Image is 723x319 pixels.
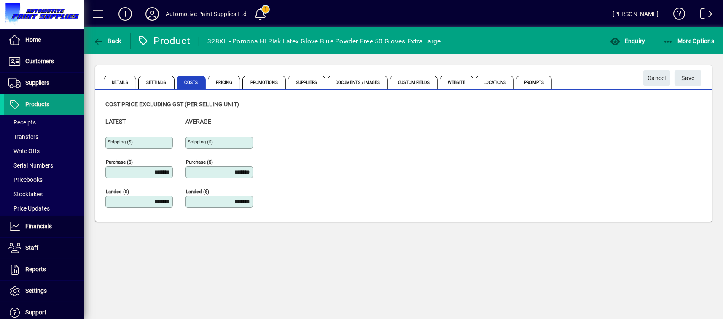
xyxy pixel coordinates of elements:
span: Documents / Images [328,76,388,89]
span: Customers [25,58,54,65]
span: Staff [25,244,38,251]
a: Financials [4,216,84,237]
button: Add [112,6,139,22]
a: Stocktakes [4,187,84,201]
span: Transfers [8,133,38,140]
a: Settings [4,281,84,302]
mat-label: Landed ($) [186,189,209,195]
span: Suppliers [288,76,325,89]
mat-label: Landed ($) [106,189,129,195]
span: Reports [25,266,46,273]
span: Cancel [648,71,666,85]
span: Prompts [516,76,552,89]
span: Average [185,118,211,125]
span: Stocktakes [8,191,43,197]
span: Products [25,101,49,108]
span: S [682,75,685,81]
a: Receipts [4,115,84,130]
mat-label: Purchase ($) [106,159,133,165]
span: Details [104,76,136,89]
span: Price Updates [8,205,50,212]
span: Latest [105,118,126,125]
a: Write Offs [4,144,84,158]
button: Enquiry [608,33,647,49]
span: Costs [177,76,206,89]
span: Settings [138,76,175,89]
button: More Options [661,33,717,49]
span: Enquiry [610,38,645,44]
a: Price Updates [4,201,84,216]
a: Transfers [4,130,84,144]
button: Save [675,70,701,86]
span: Financials [25,223,52,230]
a: Suppliers [4,73,84,94]
mat-label: Purchase ($) [186,159,213,165]
a: Knowledge Base [667,2,685,29]
a: Serial Numbers [4,158,84,173]
span: More Options [663,38,715,44]
a: Staff [4,238,84,259]
a: Pricebooks [4,173,84,187]
span: Promotions [242,76,286,89]
span: Write Offs [8,148,40,154]
span: Home [25,36,41,43]
span: Website [440,76,474,89]
mat-label: Shipping ($) [108,139,133,145]
mat-label: Shipping ($) [188,139,213,145]
div: Product [137,34,191,48]
span: Settings [25,287,47,294]
a: Home [4,30,84,51]
app-page-header-button: Back [84,33,131,49]
div: Automotive Paint Supplies Ltd [166,7,247,21]
span: Locations [476,76,514,89]
span: Support [25,309,46,316]
a: Logout [694,2,712,29]
button: Profile [139,6,166,22]
span: Back [93,38,121,44]
span: Suppliers [25,79,49,86]
span: Cost price excluding GST (per selling unit) [105,101,239,108]
div: [PERSON_NAME] [613,7,658,21]
span: Pricing [208,76,240,89]
span: Receipts [8,119,36,126]
button: Back [91,33,124,49]
span: ave [682,71,695,85]
button: Cancel [643,70,670,86]
a: Reports [4,259,84,280]
span: Pricebooks [8,176,43,183]
a: Customers [4,51,84,72]
span: Serial Numbers [8,162,53,169]
div: 328XL - Pomona Hi Risk Latex Glove Blue Powder Free 50 Gloves Extra Large [207,35,441,48]
span: Custom Fields [390,76,437,89]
